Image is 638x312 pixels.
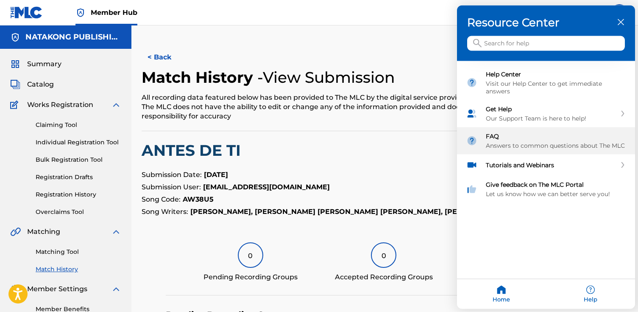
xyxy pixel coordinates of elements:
[473,39,482,48] svg: icon
[486,190,626,198] div: Let us know how we can better serve you!
[466,160,477,171] img: module icon
[486,142,626,149] div: Answers to common questions about The MLC
[620,162,625,168] svg: expand
[457,61,635,203] div: entering resource center home
[457,176,635,203] div: Give feedback on The MLC Portal
[457,279,546,309] div: Home
[457,61,635,203] div: Resource center home modules
[486,132,626,140] div: FAQ
[466,135,477,146] img: module icon
[620,111,625,117] svg: expand
[486,115,616,122] div: Our Support Team is here to help!
[466,108,477,119] img: module icon
[486,105,616,113] div: Get Help
[457,155,635,176] div: Tutorials and Webinars
[486,70,626,78] div: Help Center
[457,65,635,100] div: Help Center
[457,127,635,155] div: FAQ
[486,80,626,95] div: Visit our Help Center to get immediate answers
[467,36,625,51] input: Search for help
[466,184,477,195] img: module icon
[466,77,477,88] img: module icon
[457,100,635,127] div: Get Help
[617,18,625,26] div: close resource center
[546,279,635,309] div: Help
[467,16,625,29] h3: Resource Center
[486,181,626,188] div: Give feedback on The MLC Portal
[486,161,616,169] div: Tutorials and Webinars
